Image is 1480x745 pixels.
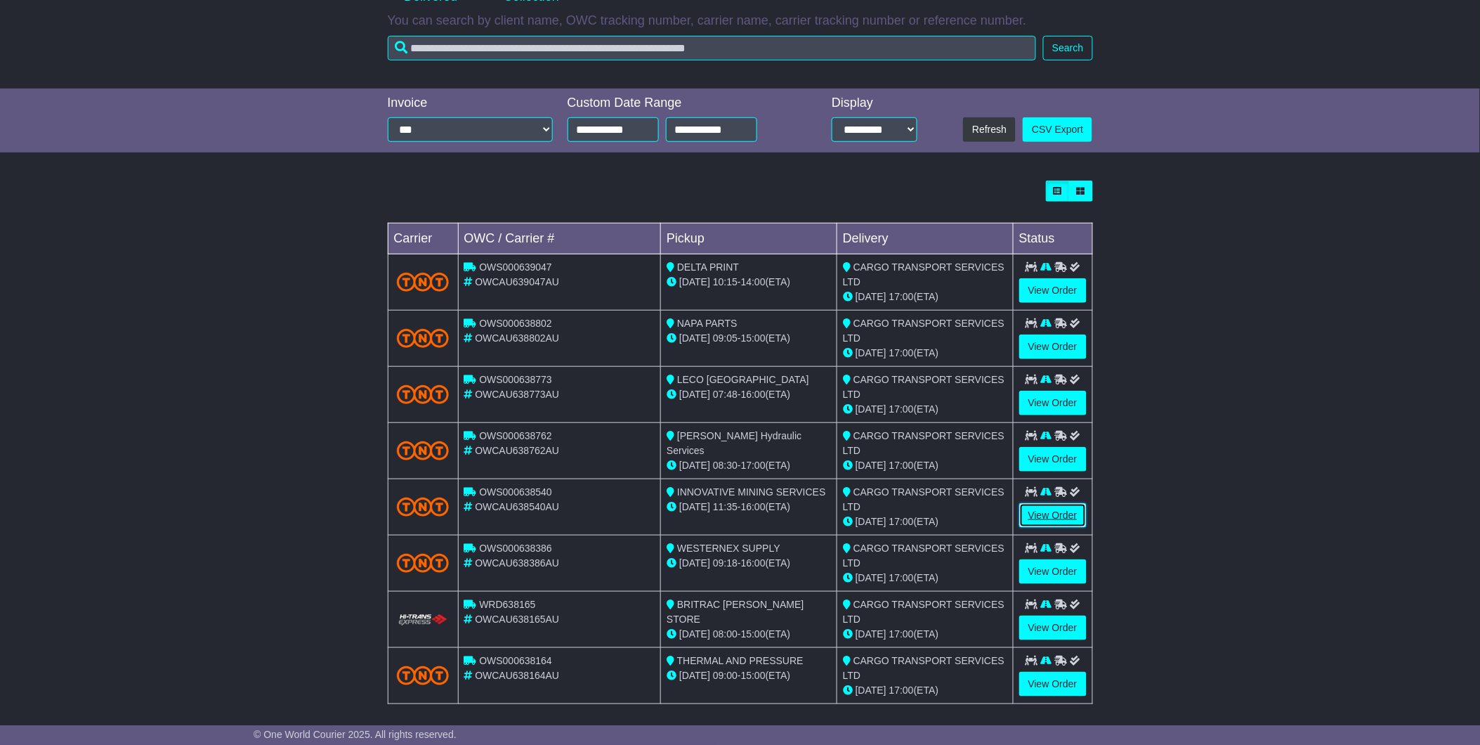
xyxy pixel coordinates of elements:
span: 17:00 [889,460,914,471]
td: Delivery [837,223,1013,254]
span: 15:00 [741,670,766,681]
a: View Order [1019,391,1087,415]
span: 08:30 [713,460,738,471]
span: 09:05 [713,332,738,344]
img: TNT_Domestic.png [397,666,450,685]
span: LECO [GEOGRAPHIC_DATA] [677,374,809,385]
div: - (ETA) [667,627,831,642]
span: WESTERNEX SUPPLY [677,543,780,554]
button: Refresh [963,117,1016,142]
img: TNT_Domestic.png [397,554,450,573]
span: 15:00 [741,332,766,344]
img: TNT_Domestic.png [397,385,450,404]
span: OWS000638762 [479,430,552,441]
span: 17:00 [889,685,914,696]
img: TNT_Domestic.png [397,329,450,348]
img: TNT_Domestic.png [397,441,450,460]
span: 17:00 [889,572,914,583]
td: Carrier [388,223,458,254]
span: 17:00 [889,516,914,527]
a: CSV Export [1023,117,1092,142]
div: - (ETA) [667,387,831,402]
span: 17:00 [889,628,914,640]
span: CARGO TRANSPORT SERVICES LTD [843,655,1004,681]
span: 16:00 [741,389,766,400]
div: - (ETA) [667,500,831,514]
span: 07:48 [713,389,738,400]
span: [DATE] [679,628,710,640]
span: OWCAU638386AU [475,557,559,569]
div: Custom Date Range [568,96,793,111]
span: BRITRAC [PERSON_NAME] STORE [667,599,804,625]
span: THERMAL AND PRESSURE [677,655,804,666]
span: [DATE] [856,291,886,302]
span: OWS000638386 [479,543,552,554]
span: [DATE] [856,685,886,696]
div: (ETA) [843,571,1007,585]
div: (ETA) [843,627,1007,642]
span: [DATE] [856,572,886,583]
span: 17:00 [741,460,766,471]
a: View Order [1019,672,1087,697]
div: Display [832,96,917,111]
span: [DATE] [679,501,710,512]
span: [DATE] [679,332,710,344]
span: OWCAU638802AU [475,332,559,344]
a: View Order [1019,335,1087,359]
span: 16:00 [741,557,766,569]
span: [DATE] [679,670,710,681]
span: 09:18 [713,557,738,569]
span: INNOVATIVE MINING SERVICES [677,486,826,498]
span: [DATE] [679,460,710,471]
span: [DATE] [856,628,886,640]
span: CARGO TRANSPORT SERVICES LTD [843,486,1004,512]
span: OWS000638802 [479,318,552,329]
span: 14:00 [741,276,766,287]
div: (ETA) [843,458,1007,473]
div: - (ETA) [667,458,831,473]
span: NAPA PARTS [677,318,738,329]
td: OWC / Carrier # [458,223,661,254]
span: 15:00 [741,628,766,640]
span: OWS000638164 [479,655,552,666]
div: (ETA) [843,514,1007,529]
td: Pickup [661,223,837,254]
span: [DATE] [856,403,886,415]
span: DELTA PRINT [677,261,739,273]
span: [DATE] [679,557,710,569]
span: 17:00 [889,291,914,302]
span: OWS000638540 [479,486,552,498]
span: OWCAU638540AU [475,501,559,512]
p: You can search by client name, OWC tracking number, carrier name, carrier tracking number or refe... [388,13,1093,29]
img: TNT_Domestic.png [397,273,450,292]
div: Invoice [388,96,554,111]
a: View Order [1019,559,1087,584]
span: CARGO TRANSPORT SERVICES LTD [843,318,1004,344]
a: View Order [1019,616,1087,640]
div: (ETA) [843,290,1007,304]
span: CARGO TRANSPORT SERVICES LTD [843,374,1004,400]
span: WRD638165 [479,599,535,610]
span: 09:00 [713,670,738,681]
span: [PERSON_NAME] Hydraulic Services [667,430,801,456]
span: OWCAU639047AU [475,276,559,287]
div: - (ETA) [667,556,831,571]
span: 17:00 [889,403,914,415]
span: CARGO TRANSPORT SERVICES LTD [843,430,1004,456]
span: [DATE] [856,347,886,358]
span: CARGO TRANSPORT SERVICES LTD [843,261,1004,287]
span: [DATE] [679,276,710,287]
span: CARGO TRANSPORT SERVICES LTD [843,599,1004,625]
div: (ETA) [843,402,1007,417]
span: [DATE] [856,516,886,527]
span: 10:15 [713,276,738,287]
span: 11:35 [713,501,738,512]
td: Status [1013,223,1092,254]
span: 08:00 [713,628,738,640]
div: (ETA) [843,683,1007,698]
a: View Order [1019,503,1087,528]
div: - (ETA) [667,668,831,683]
img: HiTrans.png [397,614,450,627]
span: 16:00 [741,501,766,512]
a: View Order [1019,278,1087,303]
